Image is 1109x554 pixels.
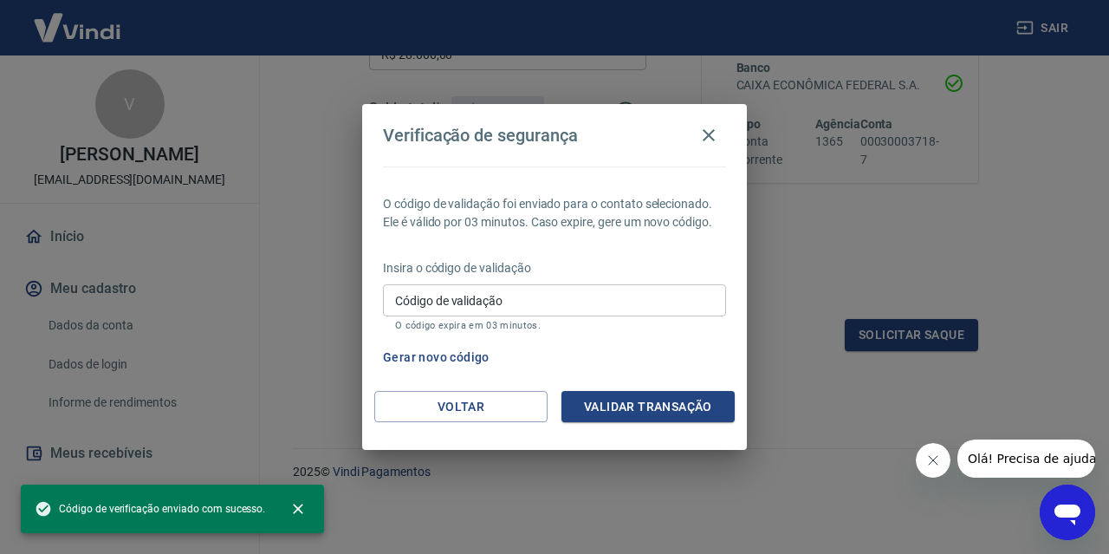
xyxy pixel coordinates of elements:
[383,259,726,277] p: Insira o código de validação
[561,391,735,423] button: Validar transação
[957,440,1095,478] iframe: Mensagem da empresa
[395,320,714,331] p: O código expira em 03 minutos.
[10,12,146,26] span: Olá! Precisa de ajuda?
[376,342,496,374] button: Gerar novo código
[279,490,317,528] button: close
[35,500,265,518] span: Código de verificação enviado com sucesso.
[374,391,548,423] button: Voltar
[916,443,950,478] iframe: Fechar mensagem
[383,125,578,146] h4: Verificação de segurança
[383,195,726,231] p: O código de validação foi enviado para o contato selecionado. Ele é válido por 03 minutos. Caso e...
[1040,485,1095,540] iframe: Botão para abrir a janela de mensagens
